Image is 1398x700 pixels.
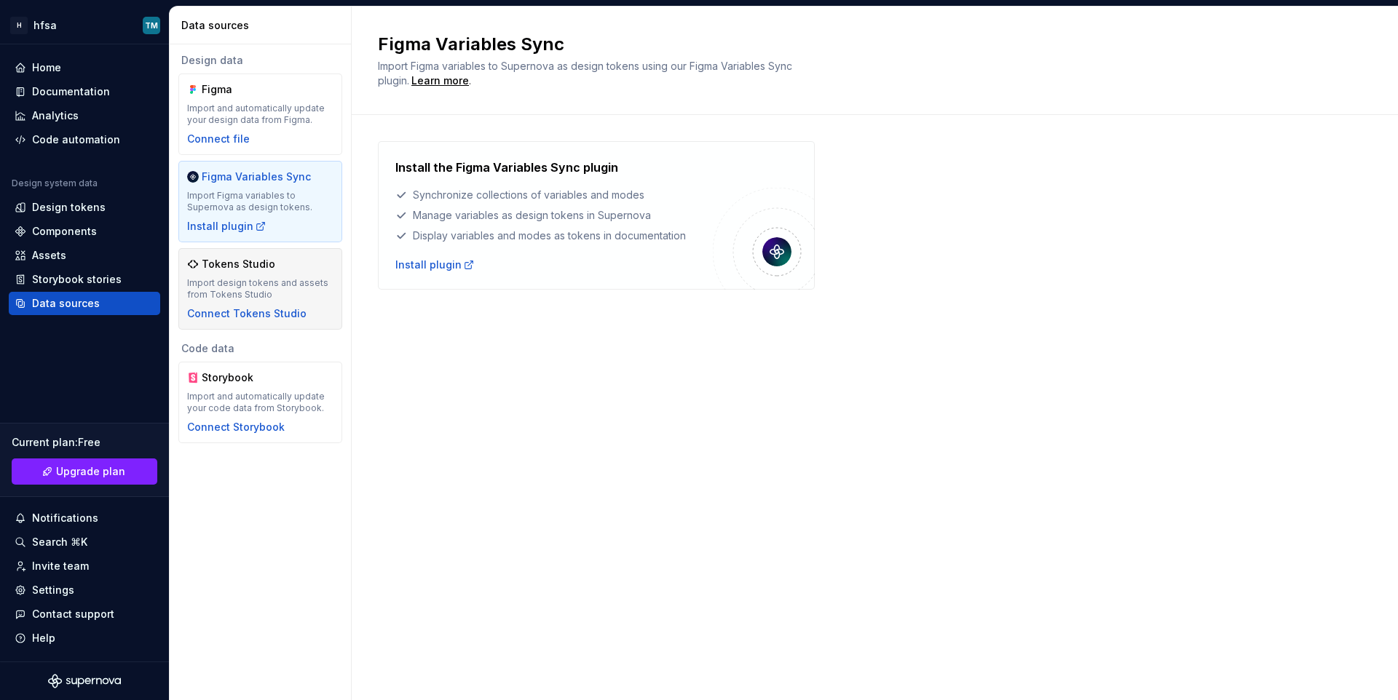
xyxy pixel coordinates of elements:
[9,244,160,267] a: Assets
[9,292,160,315] a: Data sources
[32,511,98,525] div: Notifications
[187,391,333,414] div: Import and automatically update your code data from Storybook.
[9,602,160,626] button: Contact support
[32,535,87,549] div: Search ⌘K
[178,161,342,242] a: Figma Variables SyncImport Figma variables to Supernova as design tokens.Install plugin
[9,506,160,530] button: Notifications
[32,248,66,263] div: Assets
[9,268,160,291] a: Storybook stories
[3,9,166,41] button: HhfsaTM
[202,370,272,385] div: Storybook
[178,53,342,68] div: Design data
[187,306,307,321] button: Connect Tokens Studio
[9,56,160,79] a: Home
[187,103,333,126] div: Import and automatically update your design data from Figma.
[32,296,100,311] div: Data sources
[10,17,28,34] div: H
[9,578,160,602] a: Settings
[411,73,469,88] a: Learn more
[187,190,333,213] div: Import Figma variables to Supernova as design tokens.
[32,132,120,147] div: Code automation
[395,208,713,223] div: Manage variables as design tokens in Supernova
[32,84,110,99] div: Documentation
[32,60,61,75] div: Home
[395,258,475,272] a: Install plugin
[202,170,311,184] div: Figma Variables Sync
[32,200,106,215] div: Design tokens
[12,178,98,189] div: Design system data
[9,80,160,103] a: Documentation
[9,196,160,219] a: Design tokens
[33,18,57,33] div: hfsa
[32,559,89,573] div: Invite team
[145,20,158,31] div: TM
[48,674,121,688] svg: Supernova Logo
[56,464,125,479] span: Upgrade plan
[9,128,160,151] a: Code automation
[32,272,122,287] div: Storybook stories
[395,159,618,176] h4: Install the Figma Variables Sync plugin
[9,530,160,554] button: Search ⌘K
[202,257,275,271] div: Tokens Studio
[12,458,157,485] a: Upgrade plan
[178,248,342,330] a: Tokens StudioImport design tokens and assets from Tokens StudioConnect Tokens Studio
[181,18,345,33] div: Data sources
[202,82,272,97] div: Figma
[178,73,342,155] a: FigmaImport and automatically update your design data from Figma.Connect file
[9,220,160,243] a: Components
[187,277,333,301] div: Import design tokens and assets from Tokens Studio
[178,341,342,356] div: Code data
[32,631,55,645] div: Help
[9,104,160,127] a: Analytics
[9,554,160,578] a: Invite team
[12,435,157,450] div: Current plan : Free
[395,228,713,243] div: Display variables and modes as tokens in documentation
[395,188,713,202] div: Synchronize collections of variables and modes
[409,76,471,87] span: .
[378,60,795,87] span: Import Figma variables to Supernova as design tokens using our Figma Variables Sync plugin.
[32,224,97,239] div: Components
[32,108,79,123] div: Analytics
[187,219,266,234] button: Install plugin
[178,362,342,443] a: StorybookImport and automatically update your code data from Storybook.Connect Storybook
[187,132,250,146] button: Connect file
[32,607,114,621] div: Contact support
[32,583,74,597] div: Settings
[9,627,160,650] button: Help
[187,420,285,434] button: Connect Storybook
[378,33,1354,56] h2: Figma Variables Sync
